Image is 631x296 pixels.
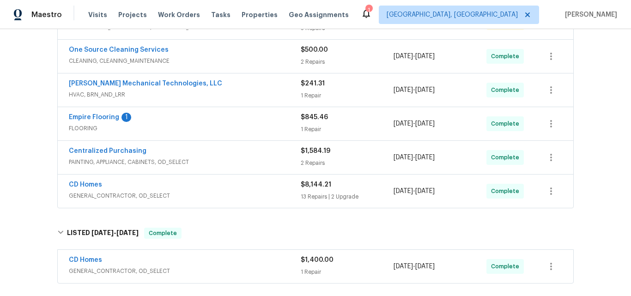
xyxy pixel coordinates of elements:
[91,230,114,236] span: [DATE]
[69,266,301,276] span: GENERAL_CONTRACTOR, OD_SELECT
[394,53,413,60] span: [DATE]
[394,87,413,93] span: [DATE]
[491,153,523,162] span: Complete
[394,188,413,194] span: [DATE]
[88,10,107,19] span: Visits
[69,157,301,167] span: PAINTING, APPLIANCE, CABINETS, OD_SELECT
[415,154,435,161] span: [DATE]
[69,257,102,263] a: CD Homes
[211,12,231,18] span: Tasks
[394,52,435,61] span: -
[415,87,435,93] span: [DATE]
[387,10,518,19] span: [GEOGRAPHIC_DATA], [GEOGRAPHIC_DATA]
[415,121,435,127] span: [DATE]
[69,47,169,53] a: One Source Cleaning Services
[69,114,119,121] a: Empire Flooring
[116,230,139,236] span: [DATE]
[67,228,139,239] h6: LISTED
[394,119,435,128] span: -
[415,263,435,270] span: [DATE]
[91,230,139,236] span: -
[301,57,394,66] div: 2 Repairs
[394,154,413,161] span: [DATE]
[415,188,435,194] span: [DATE]
[394,187,435,196] span: -
[394,263,413,270] span: [DATE]
[69,148,146,154] a: Centralized Purchasing
[301,125,394,134] div: 1 Repair
[301,47,328,53] span: $500.00
[491,119,523,128] span: Complete
[69,191,301,200] span: GENERAL_CONTRACTOR, OD_SELECT
[301,114,328,121] span: $845.46
[301,158,394,168] div: 2 Repairs
[301,91,394,100] div: 1 Repair
[31,10,62,19] span: Maestro
[301,80,325,87] span: $241.31
[394,85,435,95] span: -
[561,10,617,19] span: [PERSON_NAME]
[491,187,523,196] span: Complete
[69,124,301,133] span: FLOORING
[415,53,435,60] span: [DATE]
[301,192,394,201] div: 13 Repairs | 2 Upgrade
[491,52,523,61] span: Complete
[69,56,301,66] span: CLEANING, CLEANING_MAINTENANCE
[301,181,331,188] span: $8,144.21
[491,85,523,95] span: Complete
[301,148,330,154] span: $1,584.19
[55,218,576,248] div: LISTED [DATE]-[DATE]Complete
[121,113,131,122] div: 1
[242,10,278,19] span: Properties
[301,257,334,263] span: $1,400.00
[69,90,301,99] span: HVAC, BRN_AND_LRR
[118,10,147,19] span: Projects
[158,10,200,19] span: Work Orders
[394,121,413,127] span: [DATE]
[394,262,435,271] span: -
[69,80,222,87] a: [PERSON_NAME] Mechanical Technologies, LLC
[365,6,372,15] div: 1
[69,181,102,188] a: CD Homes
[491,262,523,271] span: Complete
[145,229,181,238] span: Complete
[394,153,435,162] span: -
[289,10,349,19] span: Geo Assignments
[301,267,394,277] div: 1 Repair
